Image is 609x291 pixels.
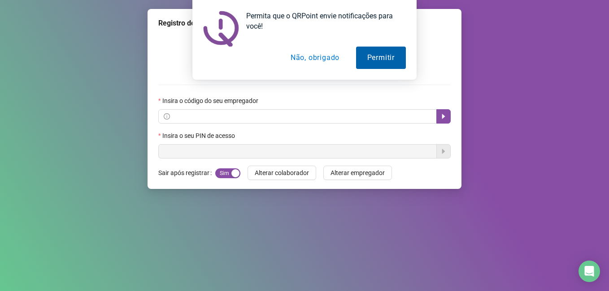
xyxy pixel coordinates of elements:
label: Insira o seu PIN de acesso [158,131,241,141]
label: Sair após registrar [158,166,215,180]
button: Não, obrigado [279,47,351,69]
div: Permita que o QRPoint envie notificações para você! [239,11,406,31]
label: Insira o código do seu empregador [158,96,264,106]
div: Open Intercom Messenger [579,261,600,282]
span: caret-right [440,113,447,120]
span: Alterar empregador [331,168,385,178]
button: Alterar colaborador [248,166,316,180]
span: info-circle [164,113,170,120]
span: Alterar colaborador [255,168,309,178]
button: Permitir [356,47,406,69]
button: Alterar empregador [323,166,392,180]
img: notification icon [203,11,239,47]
